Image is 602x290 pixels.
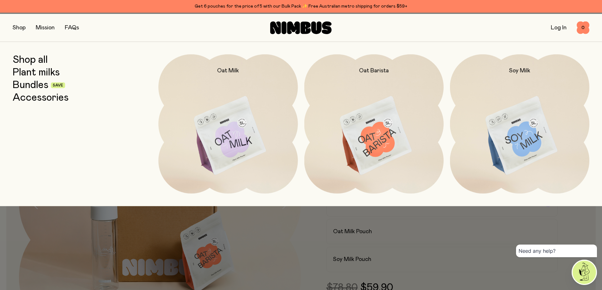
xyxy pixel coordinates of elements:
[13,92,69,104] a: Accessories
[65,25,79,31] a: FAQs
[551,25,567,31] a: Log In
[577,21,589,34] button: 0
[516,245,597,257] div: Need any help?
[13,3,589,10] div: Get 6 pouches for the price of 5 with our Bulk Pack ✨ Free Australian metro shipping for orders $59+
[509,67,530,74] h2: Soy Milk
[450,54,589,193] a: Soy Milk
[573,261,596,284] img: agent
[53,84,63,87] span: Save
[36,25,55,31] a: Mission
[359,67,389,74] h2: Oat Barista
[13,67,60,78] a: Plant milks
[13,80,48,91] a: Bundles
[158,54,298,193] a: Oat Milk
[217,67,239,74] h2: Oat Milk
[13,54,48,66] a: Shop all
[304,54,444,193] a: Oat Barista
